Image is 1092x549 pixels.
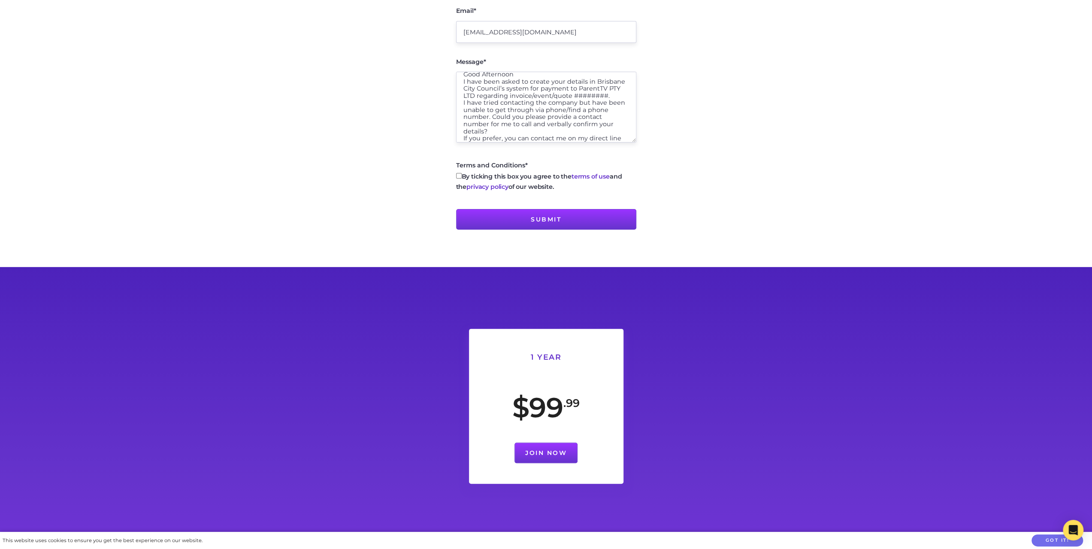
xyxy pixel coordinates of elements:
[456,209,636,230] input: Submit
[572,173,610,180] a: terms of use
[456,8,476,14] label: Email*
[563,396,580,409] sup: .99
[490,376,603,443] div: $99
[1032,534,1083,547] button: Got it!
[456,173,462,179] input: By ticking this box you agree to theterms of useand theprivacy policyof our website.
[490,353,603,361] h6: 1 Year
[1063,520,1083,540] div: Open Intercom Messenger
[466,183,508,191] a: privacy policy
[3,536,203,545] div: This website uses cookies to ensure you get the best experience on our website.
[456,161,528,169] span: Terms and Conditions*
[456,59,486,65] label: Message*
[514,443,578,463] a: Join Now
[456,171,636,192] label: By ticking this box you agree to the and the of our website.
